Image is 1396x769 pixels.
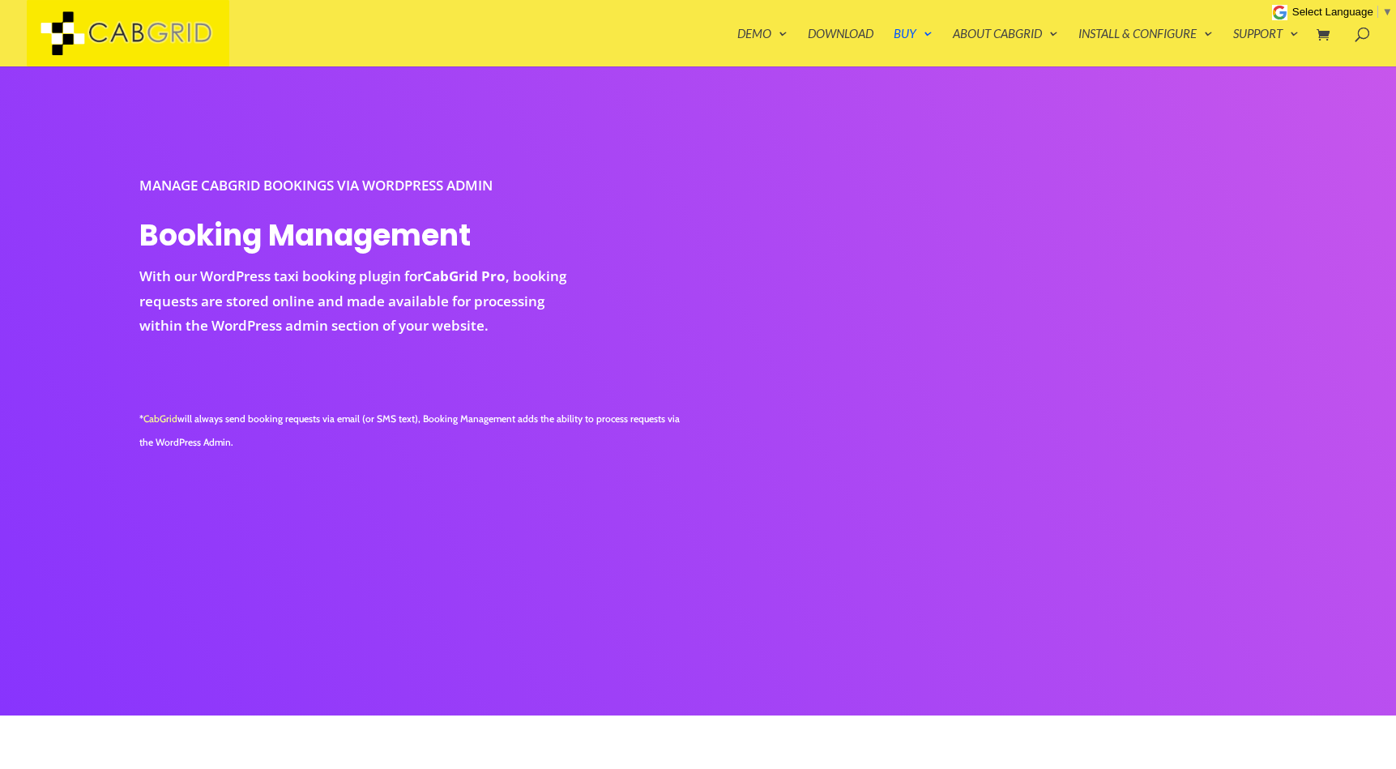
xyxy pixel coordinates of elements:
a: CabGrid Pro [423,267,506,285]
a: CabGrid Taxi Plugin [27,23,229,40]
h1: Booking Management [139,216,585,264]
a: Select Language​ [1292,6,1393,18]
a: Support [1233,28,1299,66]
p: * will always send booking requests via email (or SMS text), Booking Management adds the ability ... [139,408,681,455]
a: CabGrid [143,412,177,425]
a: Buy [894,28,933,66]
span: ▼ [1382,6,1393,18]
a: Download [808,28,873,66]
a: Demo [737,28,788,66]
a: Install & Configure [1078,28,1213,66]
p: With our WordPress taxi booking plugin for , booking requests are stored online and made availabl... [139,264,585,339]
span: Select Language [1292,6,1373,18]
p: Manage CabGrid Bookings via WordPress Admin [139,173,585,199]
a: About CabGrid [953,28,1058,66]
